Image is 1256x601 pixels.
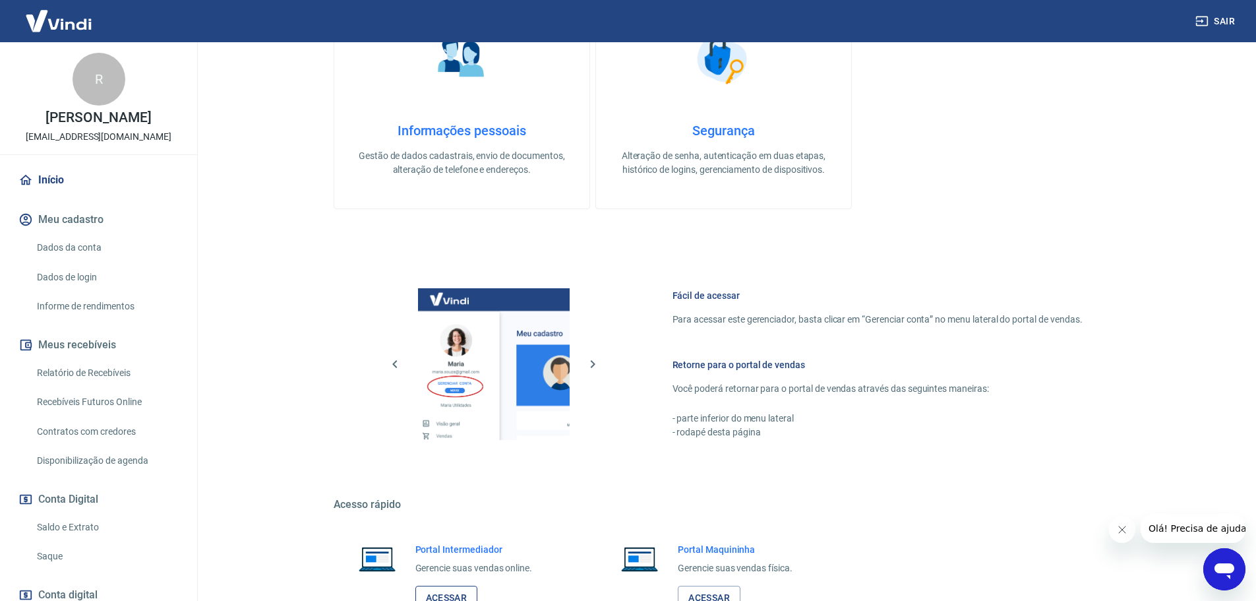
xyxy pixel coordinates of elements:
a: Informe de rendimentos [32,293,181,320]
a: Dados da conta [32,234,181,261]
p: Gerencie suas vendas física. [678,561,792,575]
button: Meu cadastro [16,205,181,234]
h6: Portal Intermediador [415,543,533,556]
a: Saldo e Extrato [32,514,181,541]
p: - parte inferior do menu lateral [673,412,1083,426]
h6: Portal Maquininha [678,543,792,556]
img: Vindi [16,1,102,41]
a: Início [16,166,181,195]
h6: Fácil de acessar [673,289,1083,302]
img: Segurança [690,25,756,91]
img: Imagem da dashboard mostrando o botão de gerenciar conta na sidebar no lado esquerdo [418,288,570,440]
div: R [73,53,125,106]
a: Disponibilização de agenda [32,447,181,474]
p: Alteração de senha, autenticação em duas etapas, histórico de logins, gerenciamento de dispositivos. [617,149,830,177]
img: Imagem de um notebook aberto [349,543,405,575]
h5: Acesso rápido [334,498,1114,511]
h6: Retorne para o portal de vendas [673,358,1083,371]
h4: Segurança [617,123,830,139]
img: Imagem de um notebook aberto [612,543,667,575]
img: Informações pessoais [429,25,494,91]
button: Sair [1193,9,1240,34]
iframe: Fechar mensagem [1109,517,1135,543]
h4: Informações pessoais [355,123,568,139]
button: Meus recebíveis [16,331,181,360]
iframe: Mensagem da empresa [1141,514,1245,543]
p: - rodapé desta página [673,426,1083,439]
a: Saque [32,543,181,570]
p: [PERSON_NAME] [45,111,151,125]
a: Dados de login [32,264,181,291]
p: Para acessar este gerenciador, basta clicar em “Gerenciar conta” no menu lateral do portal de ven... [673,313,1083,327]
p: Você poderá retornar para o portal de vendas através das seguintes maneiras: [673,382,1083,396]
p: Gestão de dados cadastrais, envio de documentos, alteração de telefone e endereços. [355,149,568,177]
p: [EMAIL_ADDRESS][DOMAIN_NAME] [26,130,171,144]
a: Recebíveis Futuros Online [32,389,181,416]
span: Olá! Precisa de ajuda? [8,9,111,20]
p: Gerencie suas vendas online. [415,561,533,575]
button: Conta Digital [16,485,181,514]
iframe: Botão para abrir a janela de mensagens [1203,548,1245,590]
a: Relatório de Recebíveis [32,360,181,387]
a: Contratos com credores [32,418,181,445]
